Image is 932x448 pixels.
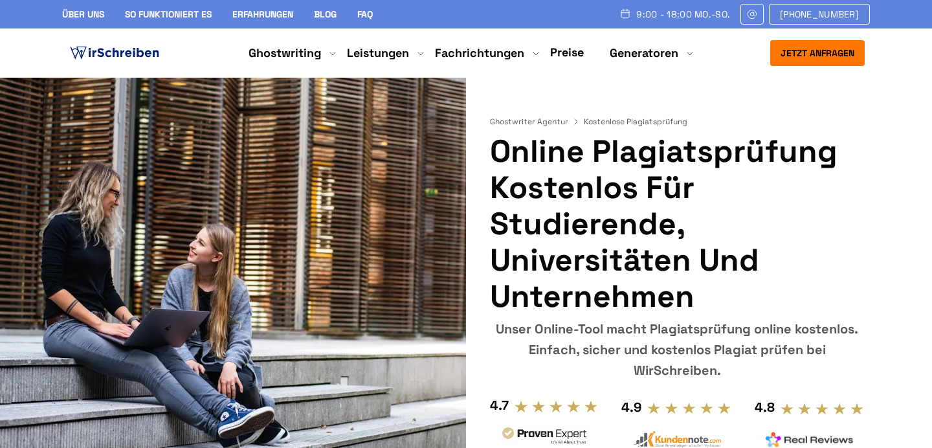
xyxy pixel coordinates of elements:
[490,395,509,416] div: 4.7
[766,432,854,447] img: realreviews
[514,399,599,414] img: stars
[550,45,584,60] a: Preise
[357,8,373,20] a: FAQ
[769,4,870,25] a: [PHONE_NUMBER]
[490,319,865,381] div: Unser Online-Tool macht Plagiatsprüfung online kostenlos. Einfach, sicher und kostenlos Plagiat p...
[67,43,162,63] img: logo ghostwriter-österreich
[490,133,865,315] h1: Online Plagiatsprüfung kostenlos für Studierende, Universitäten und Unternehmen
[780,402,865,416] img: stars
[755,397,775,418] div: 4.8
[490,117,581,127] a: Ghostwriter Agentur
[249,45,321,61] a: Ghostwriting
[435,45,524,61] a: Fachrichtungen
[770,40,865,66] button: Jetzt anfragen
[780,9,859,19] span: [PHONE_NUMBER]
[62,8,104,20] a: Über uns
[584,117,687,127] span: Kostenlose Plagiatsprüfung
[232,8,293,20] a: Erfahrungen
[647,401,731,416] img: stars
[621,397,641,418] div: 4.9
[314,8,337,20] a: Blog
[636,9,730,19] span: 9:00 - 18:00 Mo.-So.
[125,8,212,20] a: So funktioniert es
[347,45,409,61] a: Leistungen
[746,9,758,19] img: Email
[610,45,678,61] a: Generatoren
[619,8,631,19] img: Schedule
[633,431,721,448] img: kundennote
